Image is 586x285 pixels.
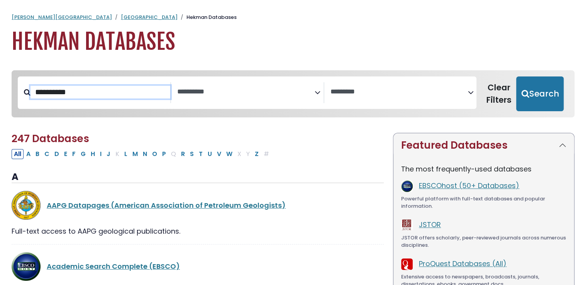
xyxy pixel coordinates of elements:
span: 247 Databases [12,132,89,146]
button: Filter Results V [215,149,224,159]
button: Featured Databases [393,133,574,158]
button: Filter Results U [205,149,214,159]
button: Filter Results M [130,149,140,159]
a: Academic Search Complete (EBSCO) [47,261,180,271]
h1: Hekman Databases [12,29,574,55]
button: Filter Results N [141,149,149,159]
div: Powerful platform with full-text databases and popular information. [401,195,566,210]
button: Filter Results H [88,149,97,159]
a: ProQuest Databases (All) [419,259,506,268]
button: Submit for Search Results [516,76,564,111]
div: Full-text access to AAPG geological publications. [12,226,384,236]
button: Filter Results A [24,149,33,159]
a: [PERSON_NAME][GEOGRAPHIC_DATA] [12,14,112,21]
button: Filter Results Z [252,149,261,159]
button: Filter Results B [33,149,42,159]
button: Filter Results J [104,149,113,159]
textarea: Search [330,88,468,96]
button: Filter Results I [98,149,104,159]
nav: breadcrumb [12,14,574,21]
nav: Search filters [12,70,574,117]
input: Search database by title or keyword [30,86,170,98]
button: Filter Results F [70,149,78,159]
button: Filter Results O [150,149,159,159]
div: JSTOR offers scholarly, peer-reviewed journals across numerous disciplines. [401,234,566,249]
button: Filter Results D [52,149,61,159]
a: EBSCOhost (50+ Databases) [419,181,519,190]
button: All [12,149,24,159]
a: JSTOR [419,220,441,229]
a: AAPG Datapages (American Association of Petroleum Geologists) [47,200,286,210]
button: Filter Results G [78,149,88,159]
h3: A [12,171,384,183]
button: Filter Results E [62,149,69,159]
p: The most frequently-used databases [401,164,566,174]
textarea: Search [177,88,315,96]
button: Filter Results T [196,149,205,159]
button: Filter Results P [160,149,168,159]
button: Filter Results C [42,149,52,159]
button: Filter Results S [188,149,196,159]
div: Alpha-list to filter by first letter of database name [12,149,272,158]
button: Clear Filters [481,76,516,111]
button: Filter Results R [179,149,187,159]
a: [GEOGRAPHIC_DATA] [121,14,178,21]
li: Hekman Databases [178,14,237,21]
button: Filter Results L [122,149,130,159]
button: Filter Results W [224,149,235,159]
